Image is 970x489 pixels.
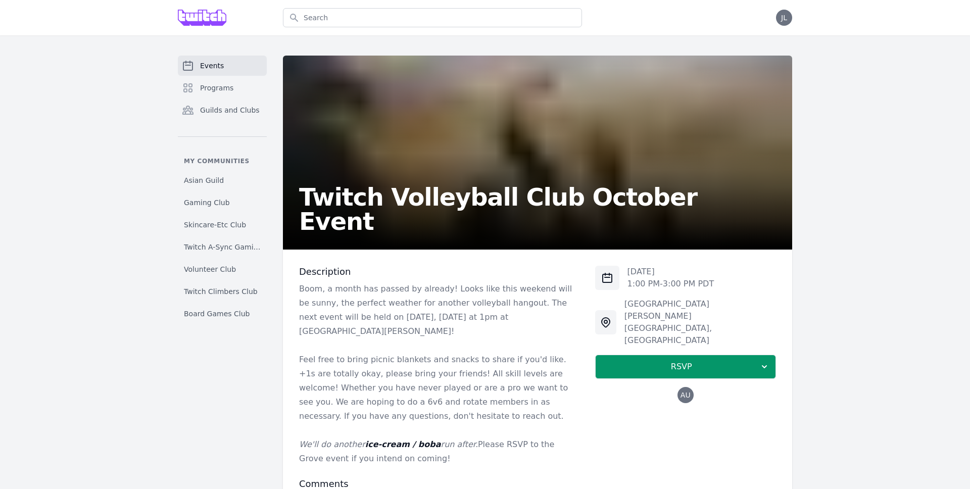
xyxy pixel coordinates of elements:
span: Volunteer Club [184,264,236,274]
span: AU [681,392,691,399]
span: RSVP [604,361,759,373]
p: [DATE] [627,266,714,278]
h2: Twitch Volleyball Club October Event [299,185,776,233]
a: Skincare-Etc Club [178,216,267,234]
span: [GEOGRAPHIC_DATA][PERSON_NAME] [GEOGRAPHIC_DATA] , [GEOGRAPHIC_DATA] [624,299,712,345]
span: Board Games Club [184,309,250,319]
em: run after. [441,439,478,449]
span: Asian Guild [184,175,224,185]
nav: Sidebar [178,56,267,323]
span: Twitch A-Sync Gaming (TAG) Club [184,242,261,252]
a: Guilds and Clubs [178,100,267,120]
em: We'll do another [299,439,365,449]
span: Twitch Climbers Club [184,286,258,297]
a: Twitch Climbers Club [178,282,267,301]
p: My communities [178,157,267,165]
span: JL [781,14,787,21]
a: Events [178,56,267,76]
a: Volunteer Club [178,260,267,278]
span: Events [200,61,224,71]
p: Please RSVP to the Grove event if you intend on coming! [299,437,579,466]
a: Asian Guild [178,171,267,189]
p: Feel free to bring picnic blankets and snacks to share if you'd like. +1s are totally okay, pleas... [299,353,579,423]
button: JL [776,10,792,26]
a: Programs [178,78,267,98]
p: 1:00 PM - 3:00 PM PDT [627,278,714,290]
h3: Description [299,266,579,278]
a: Gaming Club [178,193,267,212]
p: Boom, a month has passed by already! Looks like this weekend will be sunny, the perfect weather f... [299,282,579,338]
span: Programs [200,83,233,93]
em: ice-cream / boba [365,439,441,449]
a: Board Games Club [178,305,267,323]
button: RSVP [595,355,776,379]
span: Skincare-Etc Club [184,220,246,230]
img: Grove [178,10,226,26]
a: Twitch A-Sync Gaming (TAG) Club [178,238,267,256]
span: Guilds and Clubs [200,105,260,115]
input: Search [283,8,582,27]
span: Gaming Club [184,198,230,208]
